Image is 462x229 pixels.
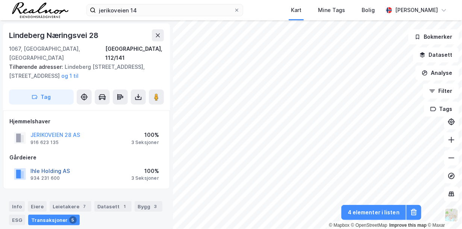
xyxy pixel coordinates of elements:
[415,65,459,80] button: Analyse
[131,130,159,140] div: 100%
[131,140,159,146] div: 3 Seksjoner
[362,6,375,15] div: Bolig
[424,193,462,229] div: Kontrollprogram for chat
[9,44,105,62] div: 1067, [GEOGRAPHIC_DATA], [GEOGRAPHIC_DATA]
[96,5,234,16] input: Søk på adresse, matrikkel, gårdeiere, leietakere eller personer
[424,193,462,229] iframe: Chat Widget
[318,6,345,15] div: Mine Tags
[413,47,459,62] button: Datasett
[9,201,25,212] div: Info
[121,203,129,210] div: 1
[395,6,438,15] div: [PERSON_NAME]
[423,83,459,99] button: Filter
[69,216,77,224] div: 5
[28,215,80,225] div: Transaksjoner
[351,223,388,228] a: OpenStreetMap
[105,44,164,62] div: [GEOGRAPHIC_DATA], 112/141
[9,215,25,225] div: ESG
[152,203,159,210] div: 3
[9,29,100,41] div: Lindeberg Næringsvei 28
[30,140,59,146] div: 916 623 135
[291,6,301,15] div: Kart
[12,2,68,18] img: realnor-logo.934646d98de889bb5806.png
[341,205,406,220] button: 4 elementer i listen
[9,62,158,80] div: Lindeberg [STREET_ADDRESS], [STREET_ADDRESS]
[131,175,159,181] div: 3 Seksjoner
[50,201,91,212] div: Leietakere
[81,203,88,210] div: 7
[131,167,159,176] div: 100%
[424,102,459,117] button: Tags
[30,175,60,181] div: 934 231 600
[9,64,65,70] span: Tilhørende adresser:
[389,223,427,228] a: Improve this map
[9,153,164,162] div: Gårdeiere
[9,89,74,105] button: Tag
[28,201,47,212] div: Eiere
[135,201,162,212] div: Bygg
[9,117,164,126] div: Hjemmelshaver
[408,29,459,44] button: Bokmerker
[94,201,132,212] div: Datasett
[329,223,350,228] a: Mapbox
